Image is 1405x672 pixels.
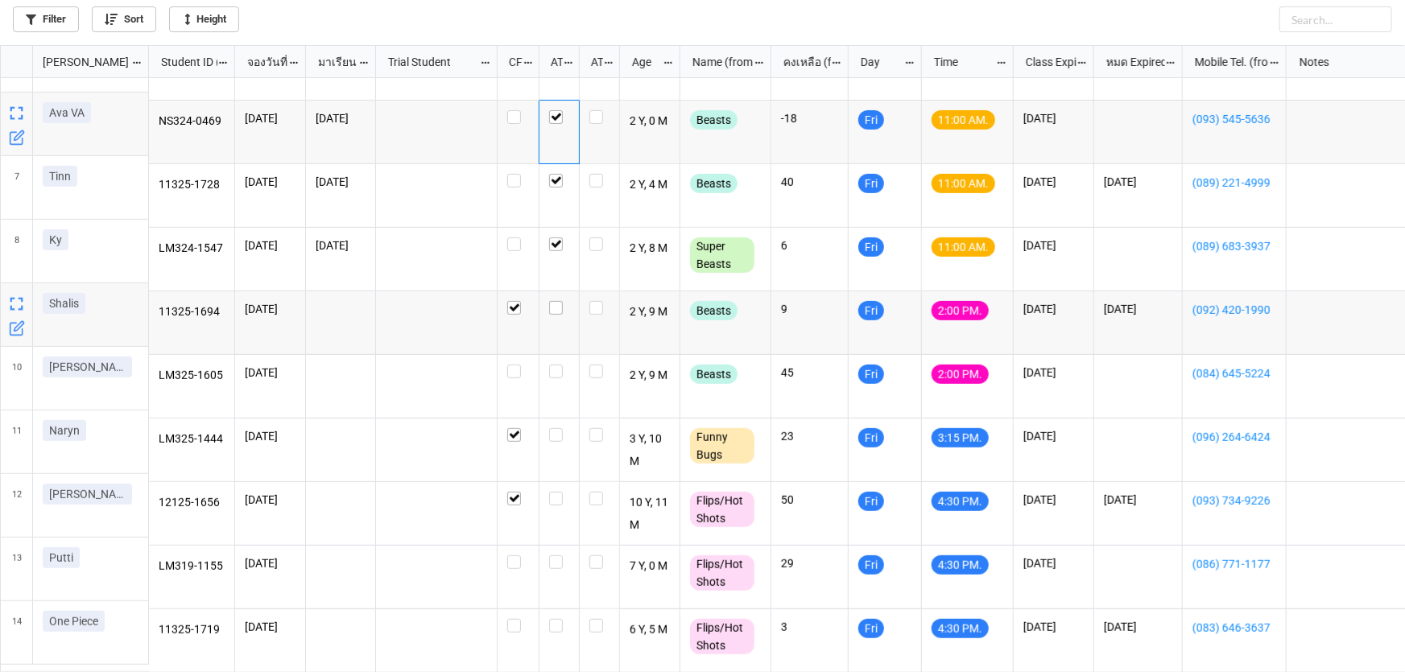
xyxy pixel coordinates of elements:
[1192,365,1276,382] a: (084) 645-5224
[932,301,989,320] div: 2:00 PM.
[159,619,225,641] p: 11325-1719
[12,474,22,537] span: 12
[1023,555,1084,571] p: [DATE]
[541,53,564,71] div: ATT
[858,365,884,384] div: Fri
[781,174,838,190] p: 40
[858,237,884,257] div: Fri
[630,174,671,196] p: 2 Y, 4 M
[1192,428,1276,446] a: (096) 264-6424
[690,555,754,591] div: Flips/Hot Shots
[245,428,295,444] p: [DATE]
[245,619,295,635] p: [DATE]
[1192,619,1276,637] a: (083) 646-3637
[690,619,754,654] div: Flips/Hot Shots
[774,53,831,71] div: คงเหลือ (from Nick Name)
[1023,492,1084,508] p: [DATE]
[499,53,523,71] div: CF
[159,237,225,260] p: LM324-1547
[630,301,671,324] p: 2 Y, 9 M
[581,53,604,71] div: ATK
[932,174,995,193] div: 11:00 AM.
[49,168,71,184] p: Tinn
[245,110,295,126] p: [DATE]
[781,555,838,571] p: 29
[14,220,19,282] span: 8
[690,237,754,273] div: Super Beasts
[690,174,738,193] div: Beasts
[932,619,989,638] div: 4:30 PM.
[630,237,671,260] p: 2 Y, 8 M
[378,53,479,71] div: Trial Student
[932,365,989,384] div: 2:00 PM.
[245,365,295,381] p: [DATE]
[1023,174,1084,190] p: [DATE]
[1104,619,1172,635] p: [DATE]
[858,428,884,447] div: Fri
[245,492,295,508] p: [DATE]
[1023,110,1084,126] p: [DATE]
[1023,619,1084,635] p: [DATE]
[932,237,995,257] div: 11:00 AM.
[932,492,989,511] div: 4:30 PM.
[245,555,295,571] p: [DATE]
[1,46,149,78] div: grid
[169,6,239,32] a: Height
[1192,555,1276,573] a: (086) 771-1177
[159,365,225,387] p: LM325-1605
[238,53,289,71] div: จองวันที่
[1023,428,1084,444] p: [DATE]
[159,110,225,133] p: NS324-0469
[1104,301,1172,317] p: [DATE]
[49,486,126,502] p: [PERSON_NAME]
[858,174,884,193] div: Fri
[781,365,838,381] p: 45
[690,110,738,130] div: Beasts
[1192,110,1276,128] a: (093) 545-5636
[92,6,156,32] a: Sort
[151,53,217,71] div: Student ID (from [PERSON_NAME] Name)
[49,550,73,566] p: Putti
[858,110,884,130] div: Fri
[932,555,989,575] div: 4:30 PM.
[630,110,671,133] p: 2 Y, 0 M
[858,492,884,511] div: Fri
[781,110,838,126] p: -18
[12,538,22,600] span: 13
[630,428,671,472] p: 3 Y, 10 M
[1023,365,1084,381] p: [DATE]
[858,619,884,638] div: Fri
[1192,174,1276,192] a: (089) 221-4999
[49,359,126,375] p: [PERSON_NAME]
[630,619,671,641] p: 6 Y, 5 M
[1192,237,1276,255] a: (089) 683-3937
[245,237,295,254] p: [DATE]
[159,301,225,324] p: 11325-1694
[13,6,79,32] a: Filter
[781,492,838,508] p: 50
[932,110,995,130] div: 11:00 AM.
[1016,53,1076,71] div: Class Expiration
[1097,53,1165,71] div: หมด Expired date (from [PERSON_NAME] Name)
[851,53,904,71] div: Day
[159,492,225,514] p: 12125-1656
[1192,301,1276,319] a: (092) 420-1990
[932,428,989,447] div: 3:15 PM.
[159,555,225,578] p: LM319-1155
[630,492,671,535] p: 10 Y, 11 M
[245,301,295,317] p: [DATE]
[316,110,366,126] p: [DATE]
[781,619,838,635] p: 3
[49,423,80,439] p: Naryn
[1104,492,1172,508] p: [DATE]
[49,232,62,248] p: Ky
[924,53,996,71] div: Time
[12,347,22,410] span: 10
[245,174,295,190] p: [DATE]
[1023,237,1084,254] p: [DATE]
[1192,492,1276,509] a: (093) 734-9226
[1023,301,1084,317] p: [DATE]
[781,428,838,444] p: 23
[690,428,754,464] div: Funny Bugs
[308,53,359,71] div: มาเรียน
